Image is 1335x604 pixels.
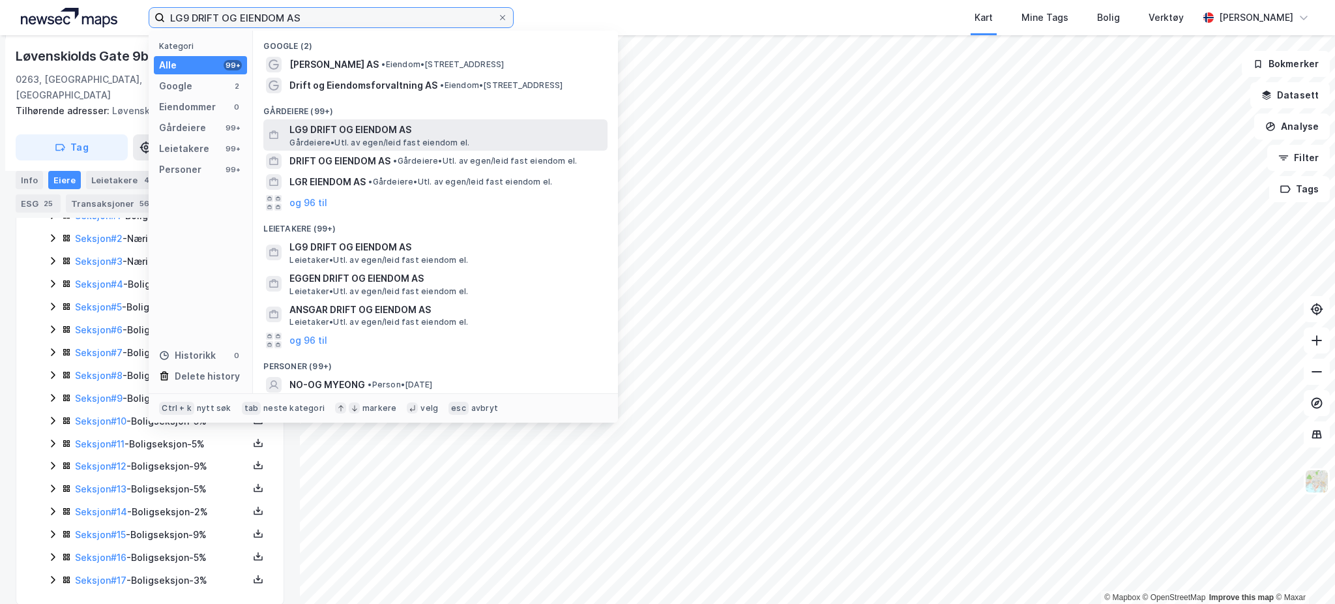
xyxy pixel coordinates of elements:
[86,171,158,189] div: Leietakere
[289,174,366,190] span: LGR EIENDOM AS
[381,59,504,70] span: Eiendom • [STREET_ADDRESS]
[289,138,469,148] span: Gårdeiere • Utl. av egen/leid fast eiendom el.
[75,345,248,361] div: - Boligseksjon - 5%
[253,213,618,237] div: Leietakere (99+)
[289,333,327,348] button: og 96 til
[21,8,117,27] img: logo.a4113a55bc3d86da70a041830d287a7e.svg
[289,78,437,93] span: Drift og Eiendomsforvaltning AS
[1270,541,1335,604] iframe: Chat Widget
[75,461,126,472] a: Seksjon#12
[159,141,209,157] div: Leietakere
[368,177,552,187] span: Gårdeiere • Utl. av egen/leid fast eiendom el.
[1209,593,1274,602] a: Improve this map
[159,99,216,115] div: Eiendommer
[393,156,397,166] span: •
[1250,82,1330,108] button: Datasett
[75,391,248,406] div: - Boligseksjon - 9%
[289,153,390,169] span: DRIFT OG EIENDOM AS
[253,96,618,119] div: Gårdeiere (99+)
[75,483,126,494] a: Seksjon#13
[75,393,123,404] a: Seksjon#9
[75,301,122,312] a: Seksjon#5
[165,8,497,27] input: Søk på adresse, matrikkel, gårdeiere, leietakere eller personer
[231,81,242,91] div: 2
[289,122,602,138] span: LG9 DRIFT OG EIENDOM AS
[16,134,128,160] button: Tag
[75,233,123,244] a: Seksjon#2
[368,177,372,187] span: •
[289,255,468,265] span: Leietaker • Utl. av egen/leid fast eiendom el.
[75,438,125,449] a: Seksjon#11
[1143,593,1206,602] a: OpenStreetMap
[440,80,444,90] span: •
[75,414,248,429] div: - Boligseksjon - 5%
[1267,145,1330,171] button: Filter
[197,403,231,414] div: nytt søk
[75,368,248,384] div: - Boligseksjon - 5%
[75,370,123,381] a: Seksjon#8
[75,552,126,563] a: Seksjon#16
[1104,593,1140,602] a: Mapbox
[137,197,152,210] div: 56
[224,164,242,175] div: 99+
[16,103,274,119] div: Løvenskiolds Gate 9a
[16,171,43,189] div: Info
[159,78,192,94] div: Google
[1097,10,1120,25] div: Bolig
[66,194,157,213] div: Transaksjoner
[1242,51,1330,77] button: Bokmerker
[1304,469,1329,494] img: Z
[368,380,372,389] span: •
[263,403,325,414] div: neste kategori
[253,351,618,374] div: Personer (99+)
[231,102,242,112] div: 0
[289,317,468,327] span: Leietaker • Utl. av egen/leid fast eiendom el.
[16,46,151,67] div: Løvenskiolds Gate 9b
[471,403,498,414] div: avbryt
[75,256,123,267] a: Seksjon#3
[393,156,577,166] span: Gårdeiere • Utl. av egen/leid fast eiendom el.
[75,277,248,292] div: - Boligseksjon - 5%
[440,80,563,91] span: Eiendom • [STREET_ADDRESS]
[75,231,248,247] div: - Næringsseksjon - 7%
[75,573,248,588] div: - Boligseksjon - 3%
[289,377,365,393] span: NO-OG MYEONG
[420,403,438,414] div: velg
[75,436,248,452] div: - Boligseksjon - 5%
[1021,10,1068,25] div: Mine Tags
[448,402,469,415] div: esc
[362,403,396,414] div: markere
[1269,176,1330,202] button: Tags
[75,347,123,358] a: Seksjon#7
[75,481,248,497] div: - Boligseksjon - 5%
[224,143,242,154] div: 99+
[75,415,126,427] a: Seksjon#10
[140,174,153,187] div: 4
[16,72,181,103] div: 0263, [GEOGRAPHIC_DATA], [GEOGRAPHIC_DATA]
[159,402,194,415] div: Ctrl + k
[975,10,993,25] div: Kart
[289,239,602,255] span: LG9 DRIFT OG EIENDOM AS
[159,162,201,177] div: Personer
[1149,10,1184,25] div: Verktøy
[75,550,248,566] div: - Boligseksjon - 5%
[381,59,385,69] span: •
[289,286,468,297] span: Leietaker • Utl. av egen/leid fast eiendom el.
[75,459,248,474] div: - Boligseksjon - 9%
[289,57,379,72] span: [PERSON_NAME] AS
[289,271,602,286] span: EGGEN DRIFT OG EIENDOM AS
[41,197,55,210] div: 25
[1219,10,1293,25] div: [PERSON_NAME]
[159,57,177,73] div: Alle
[368,380,432,390] span: Person • [DATE]
[224,60,242,70] div: 99+
[159,41,247,51] div: Kategori
[75,254,248,269] div: - Næringsseksjon - 7%
[289,195,327,211] button: og 96 til
[242,402,261,415] div: tab
[75,527,248,543] div: - Boligseksjon - 9%
[75,324,123,335] a: Seksjon#6
[75,575,126,586] a: Seksjon#17
[75,506,127,517] a: Seksjon#14
[75,299,248,315] div: - Boligseksjon - 5%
